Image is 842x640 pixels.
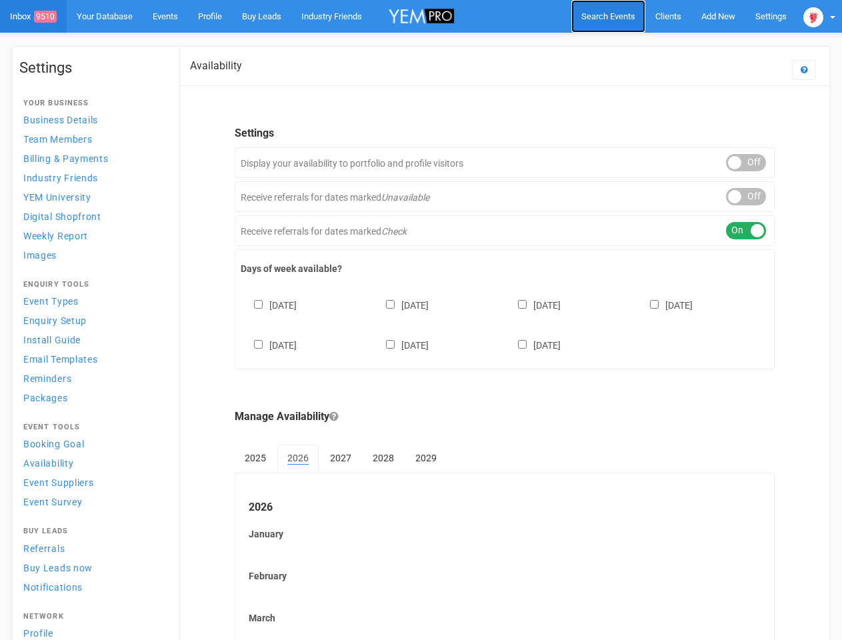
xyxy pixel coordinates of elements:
[19,435,166,453] a: Booking Goal
[19,60,166,76] h1: Settings
[23,477,94,488] span: Event Suppliers
[254,340,263,349] input: [DATE]
[19,207,166,225] a: Digital Shopfront
[23,373,71,384] span: Reminders
[23,582,83,593] span: Notifications
[241,297,297,312] label: [DATE]
[23,354,98,365] span: Email Templates
[373,297,429,312] label: [DATE]
[320,445,361,471] a: 2027
[23,231,88,241] span: Weekly Report
[23,250,57,261] span: Images
[19,111,166,129] a: Business Details
[803,7,823,27] img: open-uri20250107-2-1pbi2ie
[405,445,447,471] a: 2029
[23,153,109,164] span: Billing & Payments
[505,297,561,312] label: [DATE]
[650,300,659,309] input: [DATE]
[23,281,162,289] h4: Enquiry Tools
[235,147,775,178] div: Display your availability to portfolio and profile visitors
[363,445,404,471] a: 2028
[19,130,166,148] a: Team Members
[655,11,681,21] span: Clients
[19,188,166,206] a: YEM University
[19,331,166,349] a: Install Guide
[19,369,166,387] a: Reminders
[23,315,87,326] span: Enquiry Setup
[277,445,319,473] a: 2026
[235,409,775,425] legend: Manage Availability
[249,527,761,541] label: January
[19,292,166,310] a: Event Types
[19,473,166,491] a: Event Suppliers
[23,115,98,125] span: Business Details
[23,527,162,535] h4: Buy Leads
[386,300,395,309] input: [DATE]
[34,11,57,23] span: 9510
[241,337,297,352] label: [DATE]
[235,445,276,471] a: 2025
[19,493,166,511] a: Event Survey
[23,423,162,431] h4: Event Tools
[241,262,769,275] label: Days of week available?
[23,134,92,145] span: Team Members
[254,300,263,309] input: [DATE]
[518,340,527,349] input: [DATE]
[23,497,82,507] span: Event Survey
[19,227,166,245] a: Weekly Report
[235,126,775,141] legend: Settings
[381,192,429,203] em: Unavailable
[19,454,166,472] a: Availability
[518,300,527,309] input: [DATE]
[190,60,242,72] h2: Availability
[505,337,561,352] label: [DATE]
[23,439,84,449] span: Booking Goal
[235,215,775,246] div: Receive referrals for dates marked
[23,613,162,621] h4: Network
[386,340,395,349] input: [DATE]
[19,149,166,167] a: Billing & Payments
[19,559,166,577] a: Buy Leads now
[373,337,429,352] label: [DATE]
[23,192,91,203] span: YEM University
[581,11,635,21] span: Search Events
[19,246,166,264] a: Images
[23,296,79,307] span: Event Types
[19,578,166,596] a: Notifications
[249,500,761,515] legend: 2026
[637,297,693,312] label: [DATE]
[381,226,407,237] em: Check
[23,393,68,403] span: Packages
[701,11,735,21] span: Add New
[23,335,81,345] span: Install Guide
[19,539,166,557] a: Referrals
[249,569,761,583] label: February
[23,99,162,107] h4: Your Business
[19,350,166,368] a: Email Templates
[23,211,101,222] span: Digital Shopfront
[249,611,761,625] label: March
[19,169,166,187] a: Industry Friends
[235,181,775,212] div: Receive referrals for dates marked
[23,458,73,469] span: Availability
[19,389,166,407] a: Packages
[19,311,166,329] a: Enquiry Setup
